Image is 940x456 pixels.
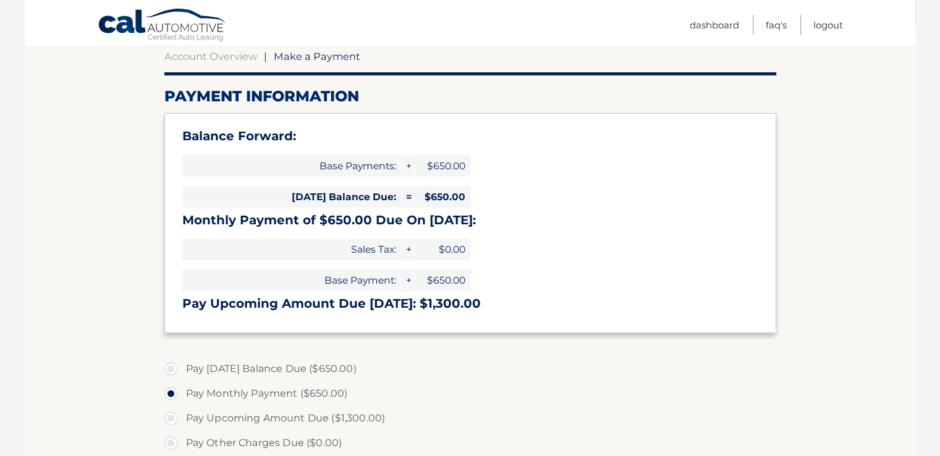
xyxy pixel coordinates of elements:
a: Account Overview [164,50,257,62]
span: $650.00 [415,186,470,208]
span: Base Payment: [182,269,401,291]
a: Cal Automotive [98,8,227,44]
label: Pay [DATE] Balance Due ($650.00) [164,357,776,381]
label: Pay Other Charges Due ($0.00) [164,431,776,455]
h2: Payment Information [164,87,776,106]
span: + [402,239,414,260]
span: $650.00 [415,155,470,177]
span: $0.00 [415,239,470,260]
span: Base Payments: [182,155,401,177]
h3: Balance Forward: [182,129,758,144]
span: [DATE] Balance Due: [182,186,401,208]
a: Dashboard [690,15,739,35]
span: + [402,269,414,291]
span: Make a Payment [274,50,360,62]
h3: Monthly Payment of $650.00 Due On [DATE]: [182,213,758,228]
label: Pay Upcoming Amount Due ($1,300.00) [164,406,776,431]
h3: Pay Upcoming Amount Due [DATE]: $1,300.00 [182,296,758,311]
a: FAQ's [766,15,787,35]
span: + [402,155,414,177]
span: = [402,186,414,208]
span: $650.00 [415,269,470,291]
a: Logout [813,15,843,35]
span: Sales Tax: [182,239,401,260]
span: | [264,50,267,62]
label: Pay Monthly Payment ($650.00) [164,381,776,406]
